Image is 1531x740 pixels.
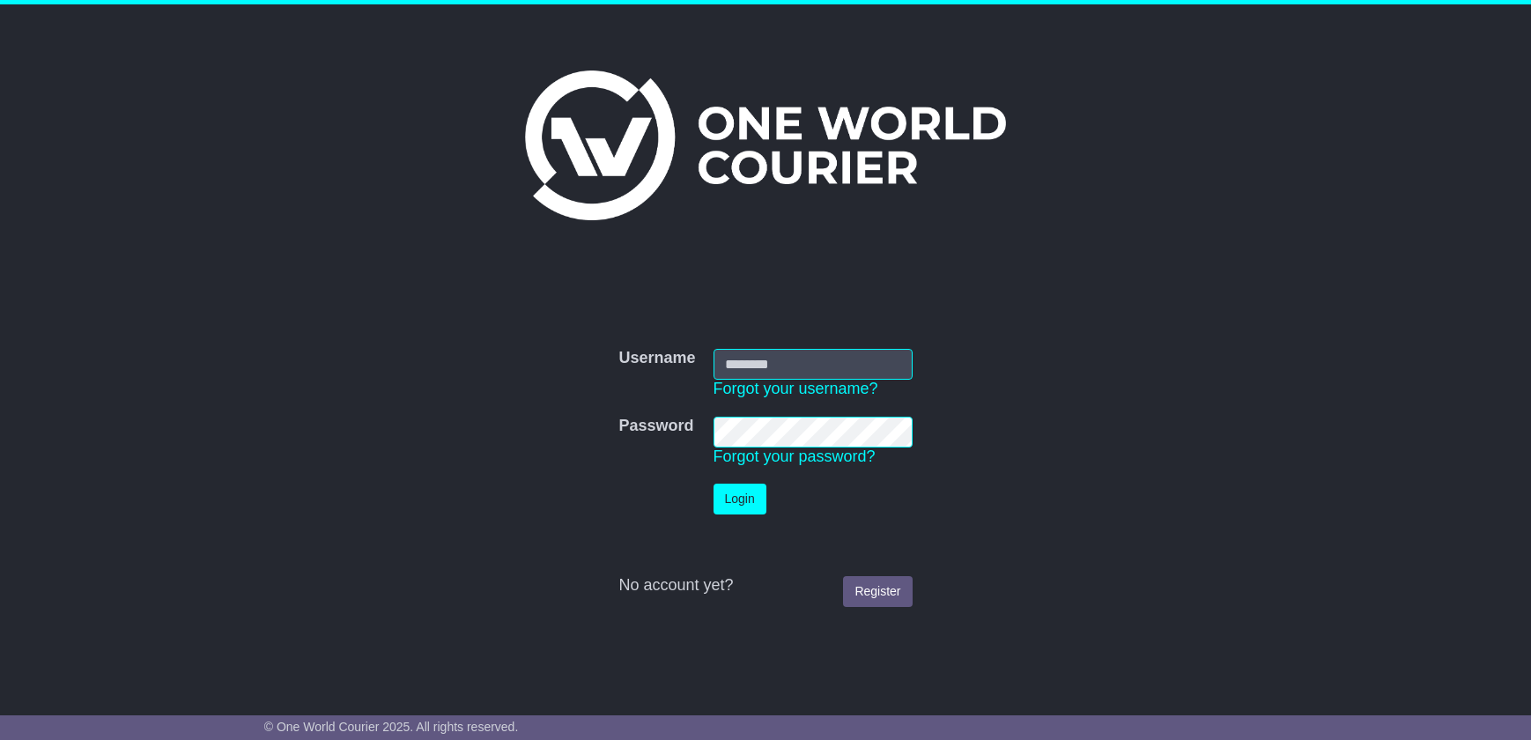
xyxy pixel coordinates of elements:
[264,720,519,734] span: © One World Courier 2025. All rights reserved.
[618,417,693,436] label: Password
[714,484,766,514] button: Login
[525,70,1006,220] img: One World
[618,349,695,368] label: Username
[714,448,876,465] a: Forgot your password?
[843,576,912,607] a: Register
[714,380,878,397] a: Forgot your username?
[618,576,912,596] div: No account yet?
